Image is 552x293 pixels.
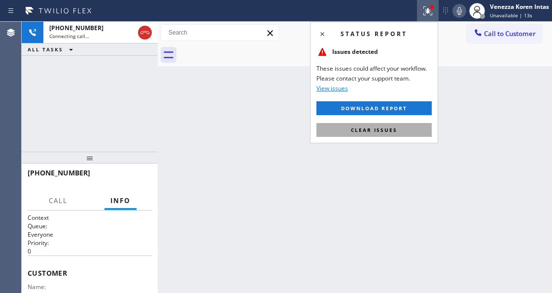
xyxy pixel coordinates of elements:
[49,24,103,32] span: [PHONE_NUMBER]
[28,222,152,230] h2: Queue:
[28,168,90,177] span: [PHONE_NUMBER]
[28,213,152,222] h1: Context
[28,239,152,247] h2: Priority:
[104,191,137,210] button: Info
[110,196,131,205] span: Info
[28,46,63,53] span: ALL TASKS
[484,29,536,38] span: Call to Customer
[138,26,152,40] button: Hang up
[490,12,532,19] span: Unavailable | 13s
[490,2,549,11] div: Venezza Koren Intas
[467,24,542,43] button: Call to Customer
[452,4,466,18] button: Mute
[22,43,83,55] button: ALL TASKS
[28,247,152,255] p: 0
[28,268,152,278] span: Customer
[161,25,278,41] input: Search
[49,33,89,40] span: Connecting call…
[28,283,54,291] span: Name:
[49,196,68,205] span: Call
[28,230,152,239] p: Everyone
[43,191,73,210] button: Call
